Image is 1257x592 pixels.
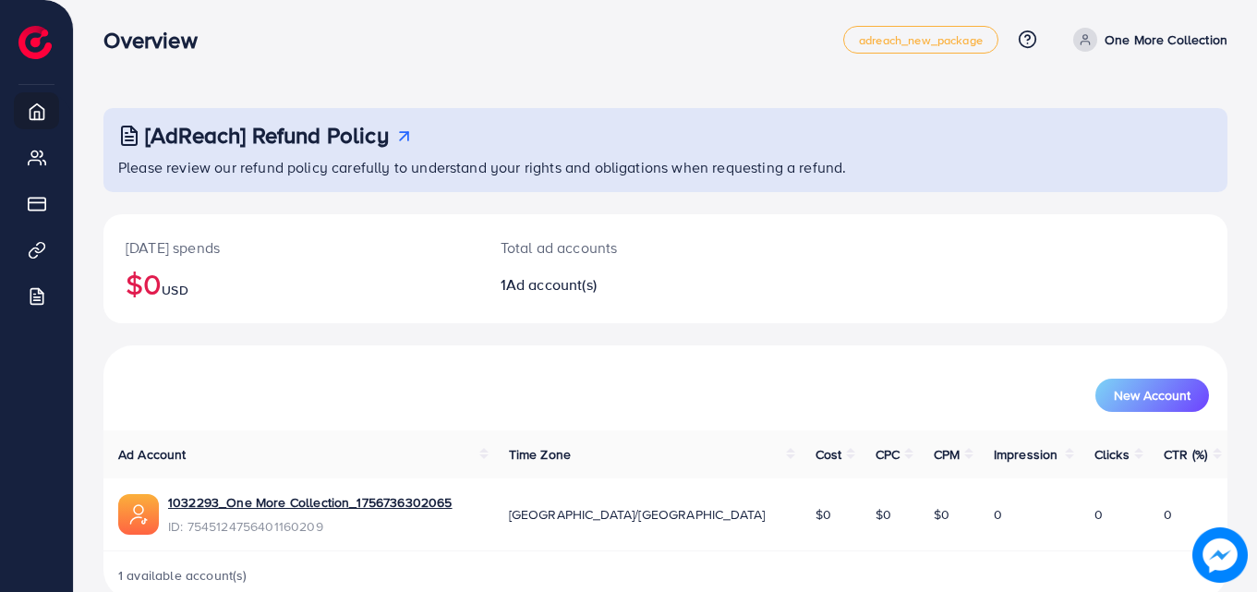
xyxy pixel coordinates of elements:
[118,566,248,585] span: 1 available account(s)
[994,445,1058,464] span: Impression
[1095,379,1209,412] button: New Account
[816,505,831,524] span: $0
[994,505,1002,524] span: 0
[118,156,1216,178] p: Please review our refund policy carefully to understand your rights and obligations when requesti...
[1192,527,1248,583] img: image
[103,27,212,54] h3: Overview
[501,236,737,259] p: Total ad accounts
[501,276,737,294] h2: 1
[1105,29,1227,51] p: One More Collection
[126,266,456,301] h2: $0
[168,517,453,536] span: ID: 7545124756401160209
[1066,28,1227,52] a: One More Collection
[876,445,900,464] span: CPC
[126,236,456,259] p: [DATE] spends
[876,505,891,524] span: $0
[859,34,983,46] span: adreach_new_package
[18,26,52,59] img: logo
[816,445,842,464] span: Cost
[1094,505,1103,524] span: 0
[168,493,453,512] a: 1032293_One More Collection_1756736302065
[1094,445,1130,464] span: Clicks
[509,505,766,524] span: [GEOGRAPHIC_DATA]/[GEOGRAPHIC_DATA]
[934,505,949,524] span: $0
[145,122,389,149] h3: [AdReach] Refund Policy
[162,281,187,299] span: USD
[118,445,187,464] span: Ad Account
[843,26,998,54] a: adreach_new_package
[506,274,597,295] span: Ad account(s)
[1164,445,1207,464] span: CTR (%)
[118,494,159,535] img: ic-ads-acc.e4c84228.svg
[934,445,960,464] span: CPM
[1164,505,1172,524] span: 0
[1114,389,1191,402] span: New Account
[509,445,571,464] span: Time Zone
